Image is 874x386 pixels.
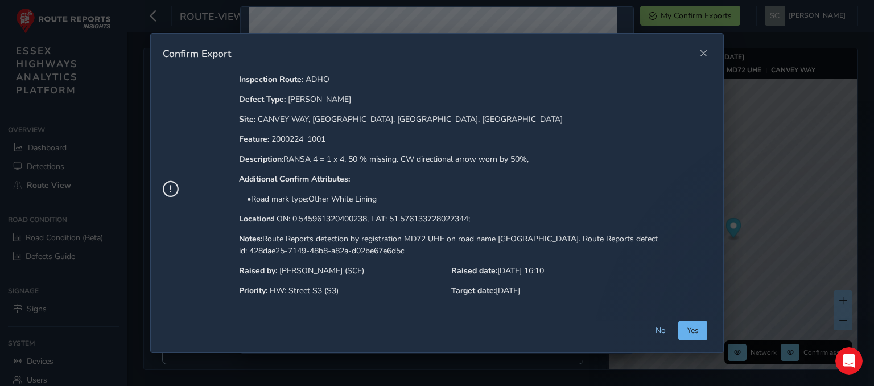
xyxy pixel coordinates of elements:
[239,233,658,257] p: Route Reports detection by registration MD72 UHE on road name [GEOGRAPHIC_DATA]. Route Reports de...
[647,321,674,340] button: No
[239,285,447,297] p: HW: Street S3 (S3)
[239,233,262,244] strong: Notes:
[239,113,658,125] p: CANVEY WAY, [GEOGRAPHIC_DATA], [GEOGRAPHIC_DATA], [GEOGRAPHIC_DATA]
[239,265,277,276] strong: Raised by:
[239,213,658,225] p: LON: 0.545961320400238, LAT: 51.576133728027344;
[239,94,286,105] strong: Defect Type:
[247,193,658,205] p: • Road mark type : Other White Lining
[239,285,267,296] strong: Priority:
[239,73,658,85] p: ADHO
[451,265,497,276] strong: Raised date:
[655,325,666,336] span: No
[687,325,699,336] span: Yes
[239,213,273,224] strong: Location:
[451,265,659,285] p: [DATE] 16:10
[239,93,658,105] p: [PERSON_NAME]
[678,321,707,340] button: Yes
[239,153,658,165] p: RANSA 4 = 1 x 4, 50 % missing. CW directional arrow worn by 50%,
[451,285,659,305] p: [DATE]
[239,265,447,277] p: [PERSON_NAME] (SCE)
[239,74,303,85] strong: Inspection Route:
[239,114,255,125] strong: Site:
[451,285,496,296] strong: Target date:
[239,174,350,184] strong: Additional Confirm Attributes:
[239,133,658,145] p: 2000224_1001
[163,47,695,60] div: Confirm Export
[239,134,269,145] strong: Feature:
[695,46,711,61] button: Close
[239,154,283,165] strong: Description:
[835,347,863,375] iframe: Intercom live chat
